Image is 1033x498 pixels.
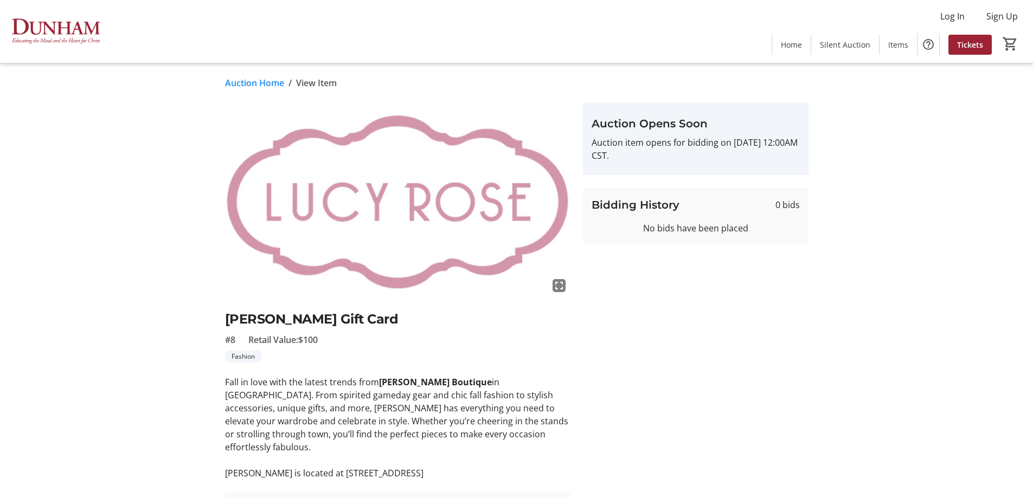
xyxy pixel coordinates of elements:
[940,10,965,23] span: Log In
[225,467,570,480] p: [PERSON_NAME] is located at [STREET_ADDRESS]
[248,333,318,346] span: Retail Value: $100
[917,34,939,55] button: Help
[772,35,811,55] a: Home
[1000,34,1020,54] button: Cart
[592,197,679,213] h3: Bidding History
[296,76,337,89] span: View Item
[592,222,800,235] div: No bids have been placed
[775,198,800,211] span: 0 bids
[7,4,103,59] img: The Dunham School's Logo
[225,309,570,329] h2: [PERSON_NAME] Gift Card
[957,39,983,50] span: Tickets
[225,76,284,89] a: Auction Home
[553,279,566,292] mat-icon: fullscreen
[225,376,570,454] p: Fall in love with the latest trends from in [GEOGRAPHIC_DATA]. From spirited gameday gear and chi...
[781,39,802,50] span: Home
[225,333,235,346] span: #8
[288,76,292,89] span: /
[225,351,261,363] tr-label-badge: Fashion
[811,35,879,55] a: Silent Auction
[379,376,492,388] strong: [PERSON_NAME] Boutique
[948,35,992,55] a: Tickets
[225,102,570,296] img: Image
[986,10,1018,23] span: Sign Up
[978,8,1026,25] button: Sign Up
[820,39,870,50] span: Silent Auction
[592,136,800,162] p: Auction item opens for bidding on [DATE] 12:00AM CST.
[880,35,917,55] a: Items
[888,39,908,50] span: Items
[592,115,800,132] h3: Auction Opens Soon
[932,8,973,25] button: Log In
